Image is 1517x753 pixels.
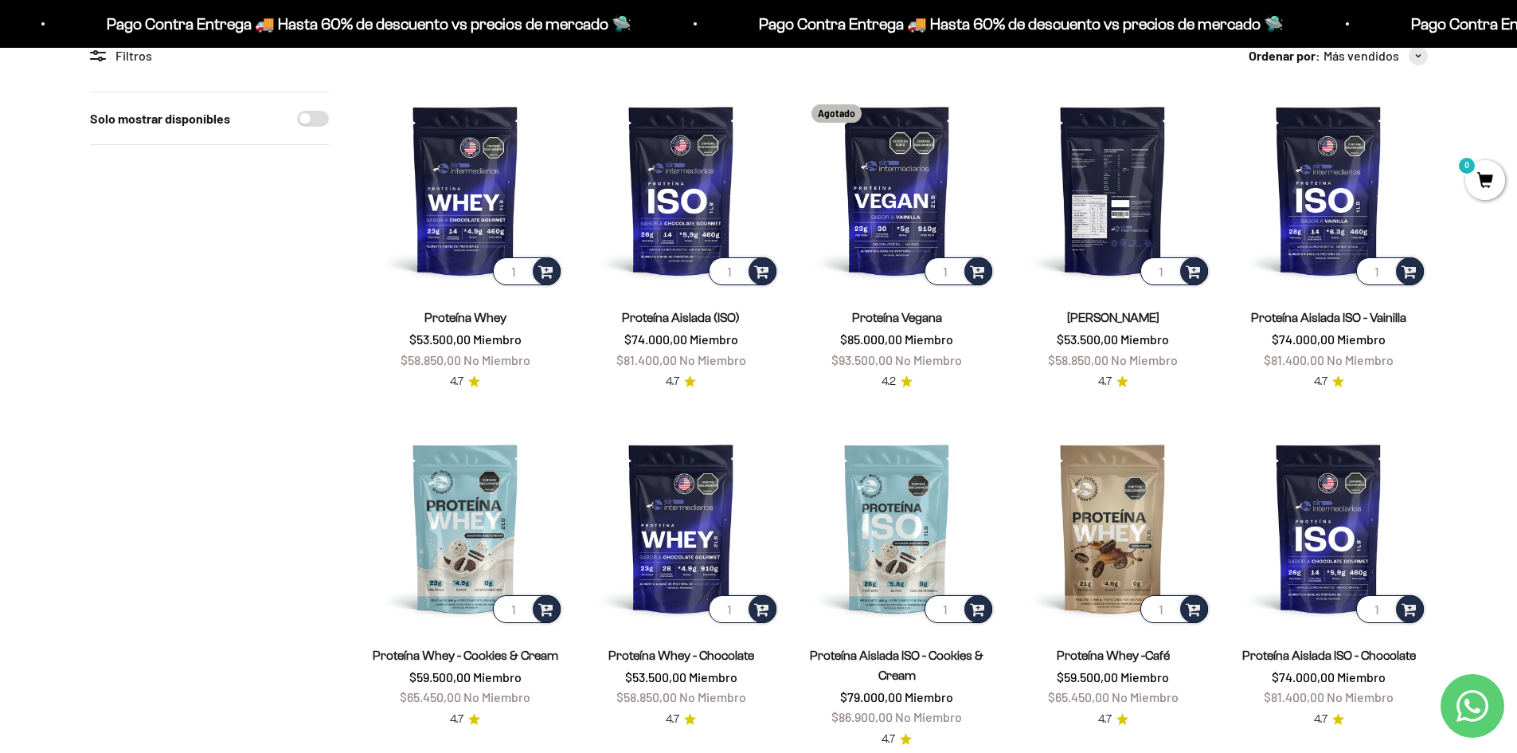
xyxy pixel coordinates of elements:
[882,373,913,390] a: 4.24.2 de 5.0 estrellas
[608,649,754,662] a: Proteína Whey - Chocolate
[463,689,530,704] span: No Miembro
[1314,373,1344,390] a: 4.74.7 de 5.0 estrellas
[1264,352,1324,367] span: $81.400,00
[666,373,696,390] a: 4.74.7 de 5.0 estrellas
[450,711,480,728] a: 4.74.7 de 5.0 estrellas
[1098,711,1112,728] span: 4.7
[616,352,677,367] span: $81.400,00
[1057,649,1170,662] a: Proteína Whey -Café
[679,352,746,367] span: No Miembro
[1337,331,1386,347] span: Miembro
[231,11,756,37] p: Pago Contra Entrega 🚚 Hasta 60% de descuento vs precios de mercado 🛸
[1048,689,1109,704] span: $65.450,00
[690,331,738,347] span: Miembro
[1048,352,1108,367] span: $58.850,00
[1327,352,1394,367] span: No Miembro
[895,352,962,367] span: No Miembro
[450,373,463,390] span: 4.7
[831,709,893,724] span: $86.900,00
[1249,45,1320,66] span: Ordenar por:
[905,331,953,347] span: Miembro
[400,689,461,704] span: $65.450,00
[882,373,896,390] span: 4.2
[1111,352,1178,367] span: No Miembro
[624,331,687,347] span: $74.000,00
[90,108,230,129] label: Solo mostrar disponibles
[90,45,329,66] div: Filtros
[905,689,953,704] span: Miembro
[1327,689,1394,704] span: No Miembro
[883,11,1408,37] p: Pago Contra Entrega 🚚 Hasta 60% de descuento vs precios de mercado 🛸
[473,331,522,347] span: Miembro
[463,352,530,367] span: No Miembro
[689,669,737,684] span: Miembro
[1098,373,1112,390] span: 4.7
[882,731,912,748] a: 4.74.7 de 5.0 estrellas
[473,669,522,684] span: Miembro
[840,689,902,704] span: $79.000,00
[840,331,902,347] span: $85.000,00
[1314,373,1327,390] span: 4.7
[882,731,895,748] span: 4.7
[409,331,471,347] span: $53.500,00
[450,711,463,728] span: 4.7
[1264,689,1324,704] span: $81.400,00
[666,711,679,728] span: 4.7
[625,669,686,684] span: $53.500,00
[679,689,746,704] span: No Miembro
[1251,311,1406,324] a: Proteína Aislada ISO - Vainilla
[1057,331,1118,347] span: $53.500,00
[409,669,471,684] span: $59.500,00
[1465,173,1505,190] a: 0
[666,373,679,390] span: 4.7
[895,709,962,724] span: No Miembro
[1272,331,1335,347] span: $74.000,00
[450,373,480,390] a: 4.74.7 de 5.0 estrellas
[616,689,677,704] span: $58.850,00
[1323,45,1399,66] span: Más vendidos
[1098,711,1128,728] a: 4.74.7 de 5.0 estrellas
[1457,156,1476,175] mark: 0
[1067,311,1159,324] a: [PERSON_NAME]
[1112,689,1179,704] span: No Miembro
[1057,669,1118,684] span: $59.500,00
[1323,45,1428,66] button: Más vendidos
[1120,669,1169,684] span: Miembro
[1272,669,1335,684] span: $74.000,00
[373,649,558,662] a: Proteína Whey - Cookies & Cream
[1337,669,1386,684] span: Miembro
[401,352,461,367] span: $58.850,00
[1120,331,1169,347] span: Miembro
[1015,92,1211,288] img: Proteína Whey - Vainilla
[622,311,740,324] a: Proteína Aislada (ISO)
[1098,373,1128,390] a: 4.74.7 de 5.0 estrellas
[852,311,942,324] a: Proteína Vegana
[666,711,696,728] a: 4.74.7 de 5.0 estrellas
[1242,649,1416,662] a: Proteína Aislada ISO - Chocolate
[1314,711,1327,728] span: 4.7
[424,311,506,324] a: Proteína Whey
[1314,711,1344,728] a: 4.74.7 de 5.0 estrellas
[810,649,983,682] a: Proteína Aislada ISO - Cookies & Cream
[831,352,893,367] span: $93.500,00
